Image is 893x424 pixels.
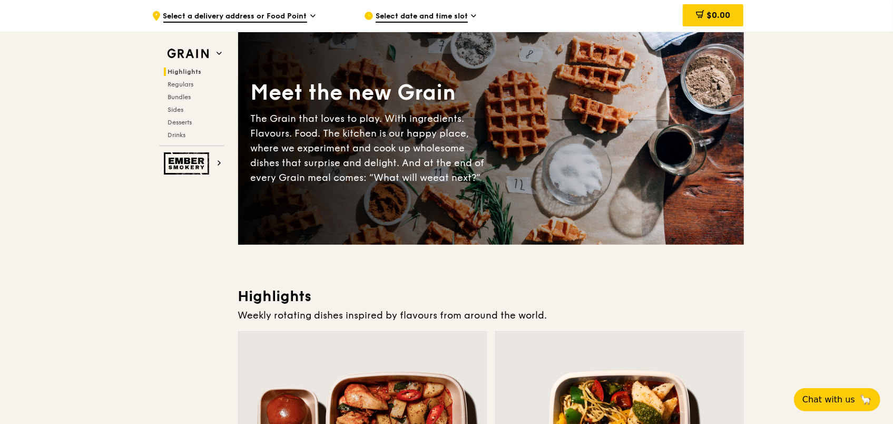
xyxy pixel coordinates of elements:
span: Bundles [168,93,191,101]
span: Chat with us [802,393,855,406]
div: Meet the new Grain [251,79,491,107]
span: Regulars [168,81,194,88]
span: 🦙 [859,393,872,406]
h3: Highlights [238,287,744,306]
span: Desserts [168,119,192,126]
span: eat next?” [434,172,481,184]
button: Chat with us🦙 [794,388,880,411]
span: Sides [168,106,184,113]
div: Weekly rotating dishes inspired by flavours from around the world. [238,308,744,323]
span: Select date and time slot [376,11,468,23]
div: The Grain that loves to play. With ingredients. Flavours. Food. The kitchen is our happy place, w... [251,111,491,185]
span: Highlights [168,68,202,75]
span: $0.00 [706,10,730,20]
span: Select a delivery address or Food Point [163,11,307,23]
img: Ember Smokery web logo [164,152,212,175]
span: Drinks [168,131,186,139]
img: Grain web logo [164,44,212,63]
